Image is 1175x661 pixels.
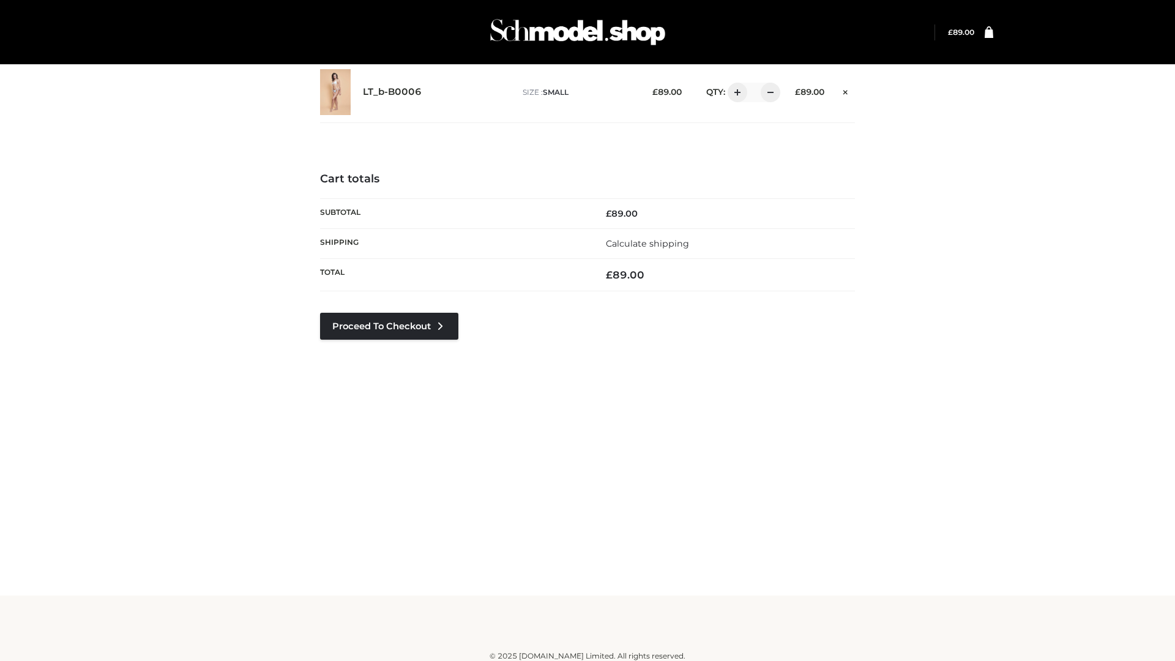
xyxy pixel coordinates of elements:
bdi: 89.00 [606,208,638,219]
th: Subtotal [320,198,587,228]
bdi: 89.00 [795,87,824,97]
div: QTY: [694,83,776,102]
img: LT_b-B0006 - SMALL [320,69,351,115]
bdi: 89.00 [652,87,682,97]
a: £89.00 [948,28,974,37]
span: SMALL [543,88,569,97]
img: Schmodel Admin 964 [486,8,670,56]
span: £ [795,87,800,97]
span: £ [652,87,658,97]
th: Total [320,259,587,291]
a: Proceed to Checkout [320,313,458,340]
bdi: 89.00 [948,28,974,37]
span: £ [948,28,953,37]
bdi: 89.00 [606,269,644,281]
a: LT_b-B0006 [363,86,422,98]
span: £ [606,208,611,219]
h4: Cart totals [320,173,855,186]
th: Shipping [320,228,587,258]
a: Calculate shipping [606,238,689,249]
span: £ [606,269,613,281]
a: Remove this item [837,83,855,99]
p: size : [523,87,633,98]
